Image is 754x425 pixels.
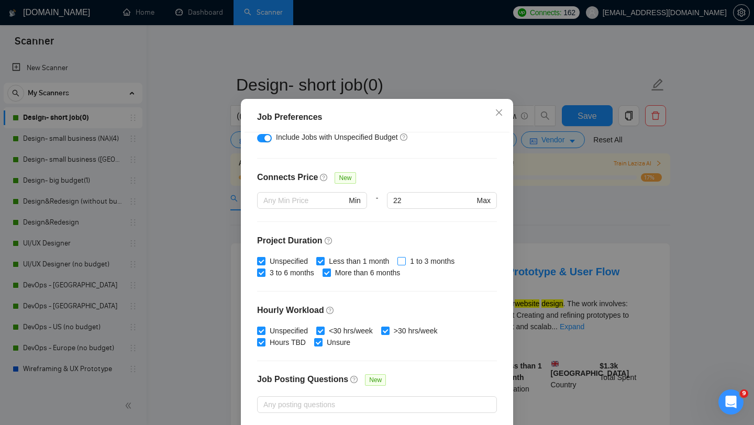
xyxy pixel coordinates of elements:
[349,195,361,206] span: Min
[257,234,497,247] h4: Project Duration
[257,111,497,124] div: Job Preferences
[325,237,333,245] span: question-circle
[325,325,377,337] span: <30 hrs/week
[495,108,503,117] span: close
[331,267,405,278] span: More than 6 months
[263,195,347,206] input: Any Min Price
[390,325,442,337] span: >30 hrs/week
[406,255,459,267] span: 1 to 3 months
[393,195,474,206] input: Any Max Price
[485,99,513,127] button: Close
[265,255,312,267] span: Unspecified
[365,374,386,386] span: New
[400,133,408,141] span: question-circle
[257,304,497,317] h4: Hourly Workload
[335,172,356,184] span: New
[325,255,393,267] span: Less than 1 month
[326,306,335,315] span: question-circle
[265,337,310,348] span: Hours TBD
[320,173,328,182] span: question-circle
[477,195,491,206] span: Max
[350,375,359,384] span: question-circle
[367,192,387,221] div: -
[265,267,318,278] span: 3 to 6 months
[257,171,318,184] h4: Connects Price
[323,337,354,348] span: Unsure
[740,389,748,398] span: 9
[257,373,348,386] h4: Job Posting Questions
[265,325,312,337] span: Unspecified
[718,389,744,415] iframe: Intercom live chat
[276,133,398,141] span: Include Jobs with Unspecified Budget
